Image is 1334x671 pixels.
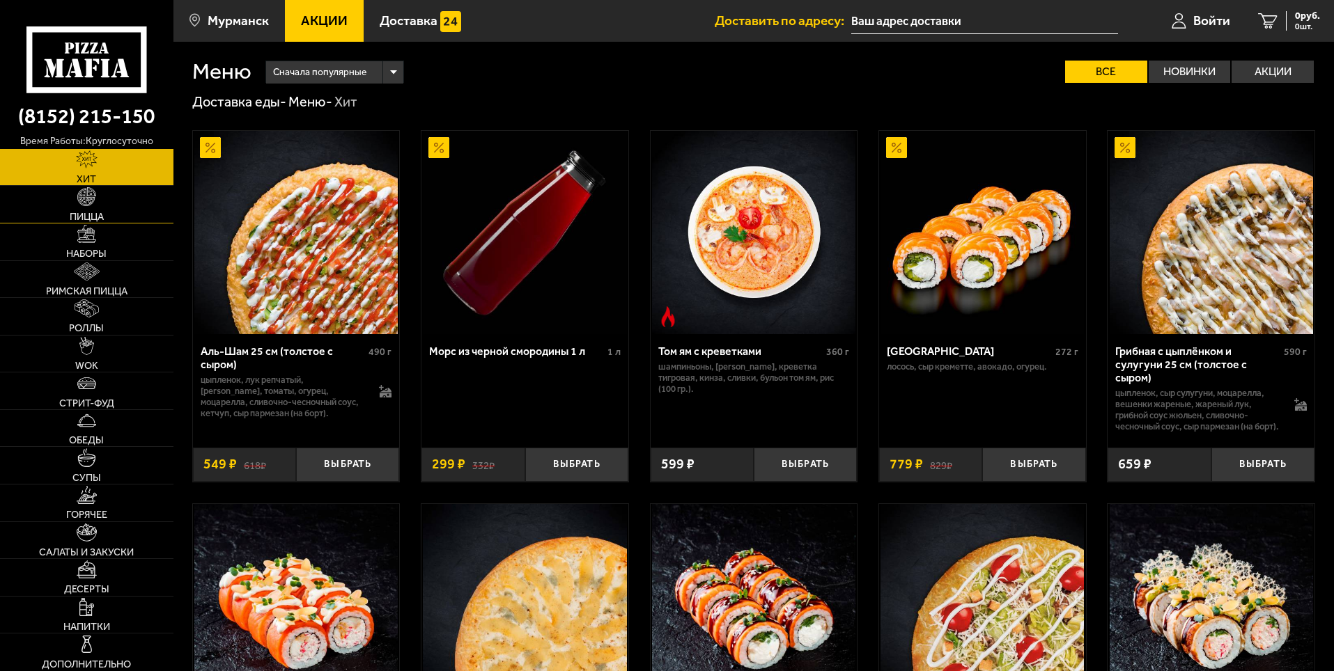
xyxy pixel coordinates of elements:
[887,345,1052,358] div: [GEOGRAPHIC_DATA]
[296,448,399,482] button: Выбрать
[369,346,391,358] span: 490 г
[194,131,398,334] img: Аль-Шам 25 см (толстое с сыром)
[75,361,98,370] span: WOK
[525,448,628,482] button: Выбрать
[715,14,851,27] span: Доставить по адресу:
[651,131,858,334] a: Острое блюдоТом ям с креветками
[652,131,855,334] img: Том ям с креветками
[1193,14,1230,27] span: Войти
[1108,131,1314,334] a: АкционныйГрибная с цыплёнком и сулугуни 25 см (толстое с сыром)
[423,131,626,334] img: Морс из черной смородины 1 л
[658,345,823,358] div: Том ям с креветками
[930,457,952,471] s: 829 ₽
[301,14,348,27] span: Акции
[1149,61,1231,83] label: Новинки
[288,93,332,110] a: Меню-
[432,457,465,471] span: 299 ₽
[64,584,109,594] span: Десерты
[200,137,221,158] img: Акционный
[982,448,1085,482] button: Выбрать
[1211,448,1314,482] button: Выбрать
[1115,345,1280,384] div: Грибная с цыплёнком и сулугуни 25 см (толстое с сыром)
[39,547,134,557] span: Салаты и закуски
[1118,457,1151,471] span: 659 ₽
[46,286,127,296] span: Римская пицца
[66,248,107,258] span: Наборы
[429,345,604,358] div: Морс из черной смородины 1 л
[193,131,400,334] a: АкционныйАль-Шам 25 см (толстое с сыром)
[192,61,251,83] h1: Меню
[826,346,849,358] span: 360 г
[72,473,101,482] span: Супы
[66,510,107,519] span: Горячее
[1115,388,1280,432] p: цыпленок, сыр сулугуни, моцарелла, вешенки жареные, жареный лук, грибной соус Жюльен, сливочно-че...
[203,457,237,471] span: 549 ₽
[851,8,1118,34] input: Ваш адрес доставки
[890,457,923,471] span: 779 ₽
[1284,346,1307,358] span: 590 г
[1295,22,1320,31] span: 0 шт.
[879,131,1086,334] a: АкционныйФиладельфия
[244,457,266,471] s: 618 ₽
[380,14,437,27] span: Доставка
[42,659,131,669] span: Дополнительно
[192,93,286,110] a: Доставка еды-
[273,59,366,86] span: Сначала популярные
[754,448,857,482] button: Выбрать
[208,14,269,27] span: Мурманск
[1115,137,1135,158] img: Акционный
[428,137,449,158] img: Акционный
[607,346,621,358] span: 1 л
[421,131,628,334] a: АкционныйМорс из черной смородины 1 л
[59,398,114,408] span: Стрит-фуд
[201,345,366,371] div: Аль-Шам 25 см (толстое с сыром)
[334,93,357,111] div: Хит
[472,457,495,471] s: 332 ₽
[77,174,96,184] span: Хит
[201,374,366,419] p: цыпленок, лук репчатый, [PERSON_NAME], томаты, огурец, моцарелла, сливочно-чесночный соус, кетчуп...
[1055,346,1078,358] span: 272 г
[661,457,695,471] span: 599 ₽
[1232,61,1314,83] label: Акции
[886,137,907,158] img: Акционный
[440,11,461,32] img: 15daf4d41897b9f0e9f617042186c801.svg
[658,306,678,327] img: Острое блюдо
[1295,11,1320,21] span: 0 руб.
[69,323,104,333] span: Роллы
[887,361,1078,372] p: лосось, Сыр креметте, авокадо, огурец.
[658,361,850,395] p: шампиньоны, [PERSON_NAME], креветка тигровая, кинза, сливки, бульон том ям, рис (100 гр.).
[69,435,104,445] span: Обеды
[881,131,1084,334] img: Филадельфия
[70,212,104,221] span: Пицца
[1110,131,1313,334] img: Грибная с цыплёнком и сулугуни 25 см (толстое с сыром)
[63,622,110,631] span: Напитки
[1065,61,1147,83] label: Все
